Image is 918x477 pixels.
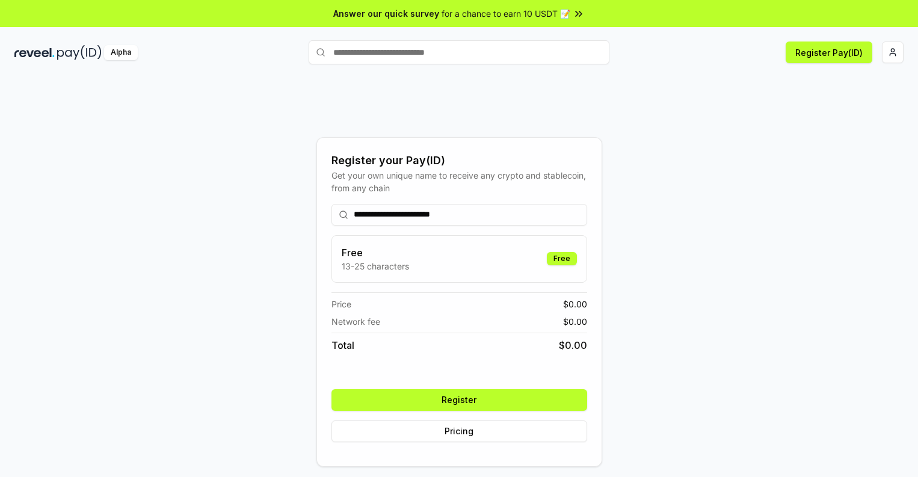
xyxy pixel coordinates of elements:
[331,338,354,352] span: Total
[57,45,102,60] img: pay_id
[331,298,351,310] span: Price
[342,260,409,272] p: 13-25 characters
[331,152,587,169] div: Register your Pay(ID)
[331,389,587,411] button: Register
[442,7,570,20] span: for a chance to earn 10 USDT 📝
[563,315,587,328] span: $ 0.00
[559,338,587,352] span: $ 0.00
[333,7,439,20] span: Answer our quick survey
[104,45,138,60] div: Alpha
[331,420,587,442] button: Pricing
[331,169,587,194] div: Get your own unique name to receive any crypto and stablecoin, from any chain
[547,252,577,265] div: Free
[331,315,380,328] span: Network fee
[563,298,587,310] span: $ 0.00
[786,42,872,63] button: Register Pay(ID)
[14,45,55,60] img: reveel_dark
[342,245,409,260] h3: Free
